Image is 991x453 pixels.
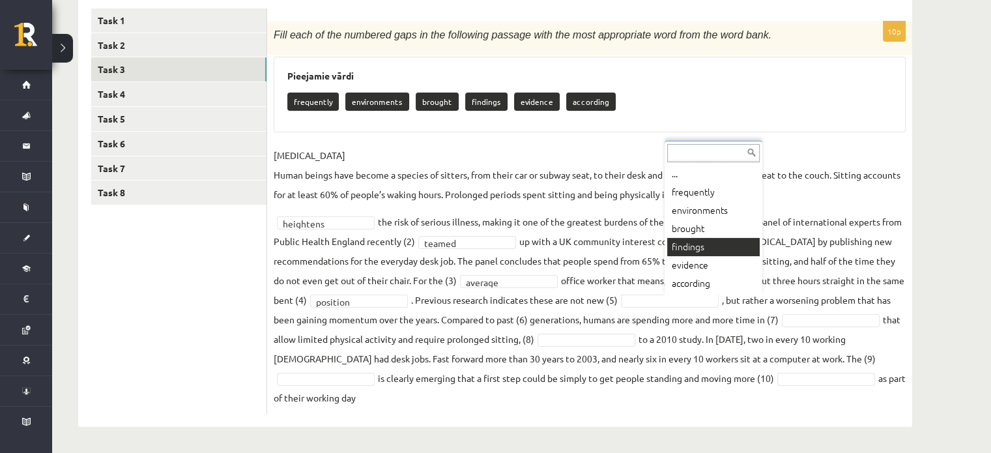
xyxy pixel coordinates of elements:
div: brought [667,220,760,238]
div: environments [667,201,760,220]
div: according [667,274,760,293]
div: ... [667,165,760,183]
div: frequently [667,183,760,201]
div: findings [667,238,760,256]
div: evidence [667,256,760,274]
